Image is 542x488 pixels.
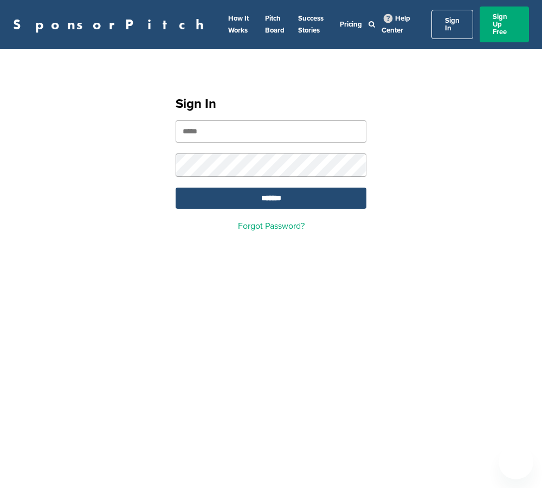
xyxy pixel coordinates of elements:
a: Sign Up Free [480,7,529,42]
a: How It Works [228,14,249,35]
a: Pitch Board [265,14,285,35]
iframe: Button to launch messaging window [499,445,533,479]
h1: Sign In [176,94,366,114]
a: Help Center [382,12,410,37]
a: Pricing [340,20,362,29]
a: Success Stories [298,14,324,35]
a: Sign In [431,10,473,39]
a: Forgot Password? [238,221,305,232]
a: SponsorPitch [13,17,211,31]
